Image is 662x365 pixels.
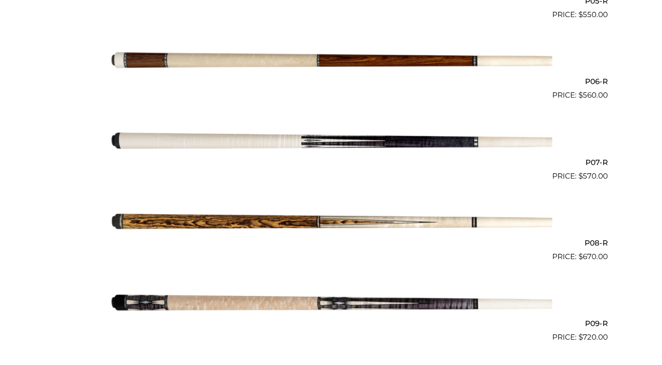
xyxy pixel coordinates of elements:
[110,186,552,259] img: P08-R
[578,333,583,341] span: $
[578,10,608,19] bdi: 550.00
[55,186,608,263] a: P08-R $670.00
[55,24,608,101] a: P06-R $560.00
[578,172,608,180] bdi: 570.00
[55,266,608,343] a: P09-R $720.00
[578,252,583,261] span: $
[55,235,608,251] h2: P08-R
[55,316,608,332] h2: P09-R
[55,154,608,170] h2: P07-R
[578,91,608,99] bdi: 560.00
[578,91,583,99] span: $
[110,105,552,178] img: P07-R
[578,10,583,19] span: $
[110,266,552,340] img: P09-R
[578,172,583,180] span: $
[55,74,608,90] h2: P06-R
[55,105,608,182] a: P07-R $570.00
[578,252,608,261] bdi: 670.00
[578,333,608,341] bdi: 720.00
[110,24,552,98] img: P06-R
